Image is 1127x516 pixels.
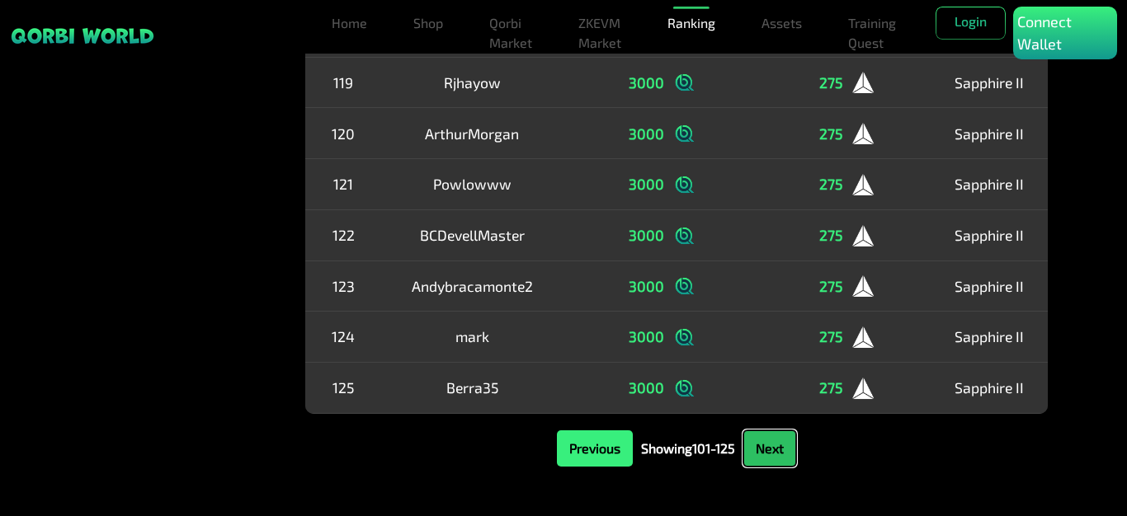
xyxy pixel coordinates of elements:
div: 275 [776,274,919,299]
a: Shop [407,7,450,40]
td: Sapphire II [931,57,1048,108]
a: Training Quest [842,7,903,59]
div: 3000 [575,324,752,349]
td: 125 [305,363,381,414]
td: Berra35 [381,363,563,414]
a: ZKEVM Market [572,7,628,59]
img: logo [672,223,697,248]
p: Connect Wallet [1017,11,1113,55]
div: 275 [776,324,919,349]
td: Sapphire II [931,312,1048,363]
div: 3000 [575,171,752,197]
div: 3000 [575,375,752,401]
a: Assets [755,7,809,40]
img: logo_ember [851,121,875,146]
div: 3000 [575,223,752,248]
img: logo [672,274,697,298]
span: Showing 101 - 125 [641,439,735,458]
td: 120 [305,108,381,159]
td: Andybracamonte2 [381,260,563,312]
td: 122 [305,209,381,260]
img: logo_ember [851,376,875,401]
img: logo_ember [851,223,875,248]
div: 275 [776,171,919,197]
td: mark [381,312,563,363]
td: Sapphire II [931,159,1048,210]
button: Previous [557,430,633,467]
div: 3000 [575,120,752,146]
td: Powlowww [381,159,563,210]
button: Next [743,430,796,467]
img: logo_ember [851,172,875,197]
td: BCDevellMaster [381,209,563,260]
td: Sapphire II [931,363,1048,414]
div: 3000 [575,274,752,299]
img: logo_ember [851,70,875,95]
div: 275 [776,223,919,248]
td: Sapphire II [931,209,1048,260]
img: logo [672,70,697,95]
div: 275 [776,375,919,401]
img: logo [672,325,697,349]
td: Sapphire II [931,260,1048,312]
td: ArthurMorgan [381,108,563,159]
img: logo [672,376,697,401]
td: 119 [305,57,381,108]
img: logo [672,172,697,197]
a: Qorbi Market [483,7,539,59]
div: 275 [776,70,919,96]
div: 3000 [575,70,752,96]
td: 123 [305,260,381,312]
td: Rjhayow [381,57,563,108]
div: 275 [776,120,919,146]
td: 124 [305,312,381,363]
td: 121 [305,159,381,210]
img: sticky brand-logo [10,26,155,45]
a: Home [325,7,374,40]
td: Sapphire II [931,108,1048,159]
button: Login [936,7,1006,40]
img: logo_ember [851,274,875,298]
img: logo [672,121,697,146]
img: logo_ember [851,325,875,349]
a: Ranking [661,7,722,40]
